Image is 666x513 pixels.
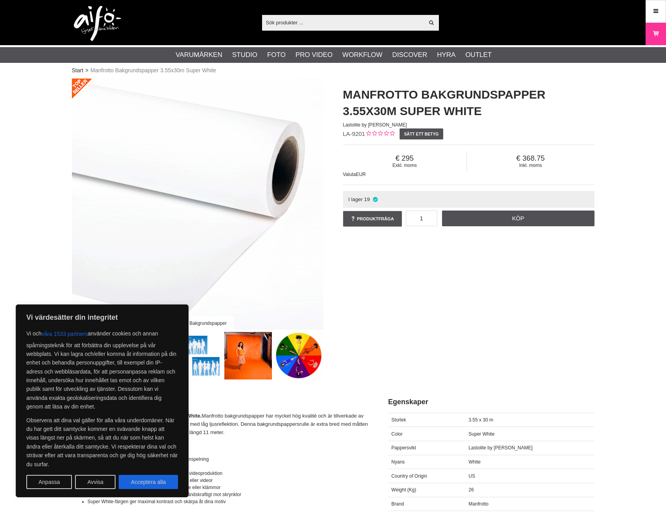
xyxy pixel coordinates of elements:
[88,484,369,491] li: Lätt att hänga upp med hjälp av bakgrundshållare eller klämmor
[343,211,402,227] a: Produktfråga
[343,86,594,119] h1: Manfrotto Bakgrundspapper 3.55x30m Super White
[88,491,369,498] li: Högkvalitativt papper som är slitstarkt och motståndskraftigt mot skrynklor
[16,304,189,497] div: Vi värdesätter din integritet
[267,50,286,60] a: Foto
[391,487,416,493] span: Weight (Kg)
[437,50,455,60] a: Hyra
[42,327,88,341] button: våra 1533 partners
[342,50,382,60] a: Workflow
[442,211,594,226] a: Köp
[391,445,416,451] span: Pappersvikt
[348,196,363,202] span: I lager
[88,449,369,456] li: Färg: Super White (Mycket ren vit färg)
[469,459,481,465] span: White
[26,313,178,322] p: Vi värdesätter din integritet
[26,327,178,411] p: Vi och använder cookies och annan spårningsteknik för att förbättra din upplevelse på vår webbpla...
[88,498,369,505] li: Super White-färgen ger maximal kontrast och skärpa åt dina motiv
[391,431,403,437] span: Color
[343,122,407,128] span: Lastolite by [PERSON_NAME]
[295,50,332,60] a: Pro Video
[469,417,494,423] span: 3.55 x 30 m
[388,397,594,407] h2: Egenskaper
[72,397,369,407] h2: Beskrivning
[88,463,369,470] li: Högkvalitativt papper
[469,487,474,493] span: 26
[467,163,594,168] span: Inkl. moms
[72,79,323,330] img: Manfrotto Bakgrundspapper
[74,6,121,41] img: logo.png
[72,412,369,436] p: Manfrotto bakgrundspapper har mycket hög kvalité och är tillverkade av kraftigt papper. Pappret g...
[400,128,443,139] a: Sätt ett betyg
[392,50,427,60] a: Discover
[174,332,221,379] img: Storleksjämförelse bakgrundspapper
[161,316,233,330] div: Manfrotto Bakgrundspapper
[465,50,492,60] a: Outlet
[365,130,394,138] div: Kundbetyg: 0
[343,172,356,177] span: Valuta
[469,473,475,479] span: US
[88,470,369,477] li: Idealisk för porträttfotografi, produktfotografi och videoproduktion
[343,130,365,137] span: LA-9201
[75,475,116,489] button: Avvisa
[88,477,369,484] li: Skapar en jämn och ren bakgrund för dina bilder eller videor
[26,416,178,469] p: Observera att dina val gäller för alla våra underdomäner. När du har gett ditt samtycke kommer en...
[232,50,257,60] a: Studio
[343,163,466,168] span: Exkl. moms
[119,475,178,489] button: Acceptera alla
[85,66,88,75] span: >
[176,50,222,60] a: Varumärken
[72,66,84,75] a: Start
[467,154,594,163] span: 368.75
[88,456,369,463] li: Perfekt för professionell fotografering och studioinspelning
[224,332,272,379] img: Manfrotto bakgrundspapper
[469,501,489,507] span: Manfrotto
[469,431,495,437] span: Super White
[88,442,369,449] li: Storlek: 3.55 x 30 meter
[391,501,404,507] span: Brand
[26,475,72,489] button: Anpassa
[364,196,370,202] span: 19
[262,16,424,28] input: Sök produkter ...
[90,66,216,75] span: Manfrotto Bakgrundspapper 3.55x30m Super White
[469,445,533,451] span: Lastolite by [PERSON_NAME]
[391,473,427,479] span: Country of Origin
[343,154,466,163] span: 295
[275,332,323,379] img: Colorama Color Wheel
[391,459,405,465] span: Nyans
[356,172,366,177] span: EUR
[391,417,406,423] span: Storlek
[372,196,378,202] i: I lager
